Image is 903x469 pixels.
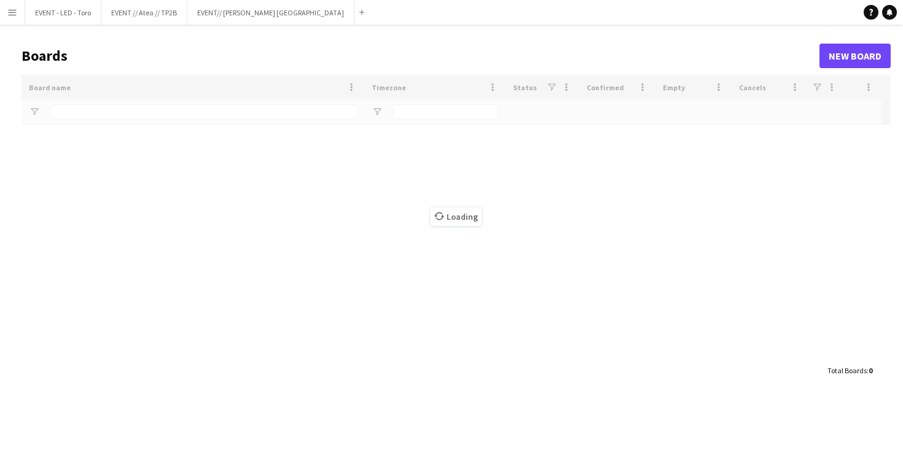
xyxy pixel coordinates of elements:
[21,47,819,65] h1: Boards
[869,366,872,375] span: 0
[827,366,867,375] span: Total Boards
[101,1,187,25] button: EVENT // Atea // TP2B
[431,207,482,226] span: Loading
[25,1,101,25] button: EVENT - LED - Toro
[819,44,891,68] a: New Board
[827,359,872,382] div: :
[187,1,354,25] button: EVENT// [PERSON_NAME] [GEOGRAPHIC_DATA]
